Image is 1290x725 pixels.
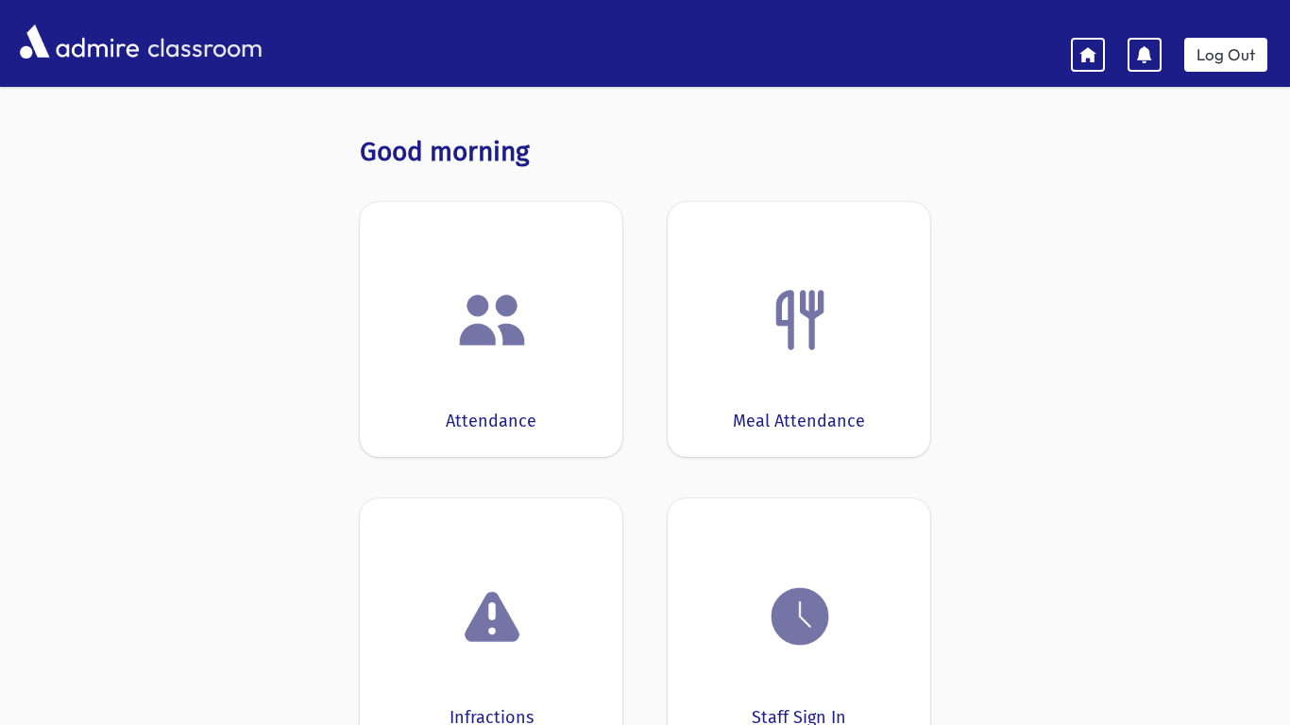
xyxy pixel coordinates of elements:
img: Fork.png [764,284,836,356]
img: exclamation.png [456,584,528,656]
div: Meal Attendance [733,409,865,434]
a: Log Out [1184,38,1267,72]
h3: Good morning [360,136,930,168]
div: Attendance [446,409,536,434]
span: classroom [144,17,263,67]
img: users.png [456,284,528,356]
img: clock.png [764,581,836,652]
img: AdmirePro [15,20,144,63]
